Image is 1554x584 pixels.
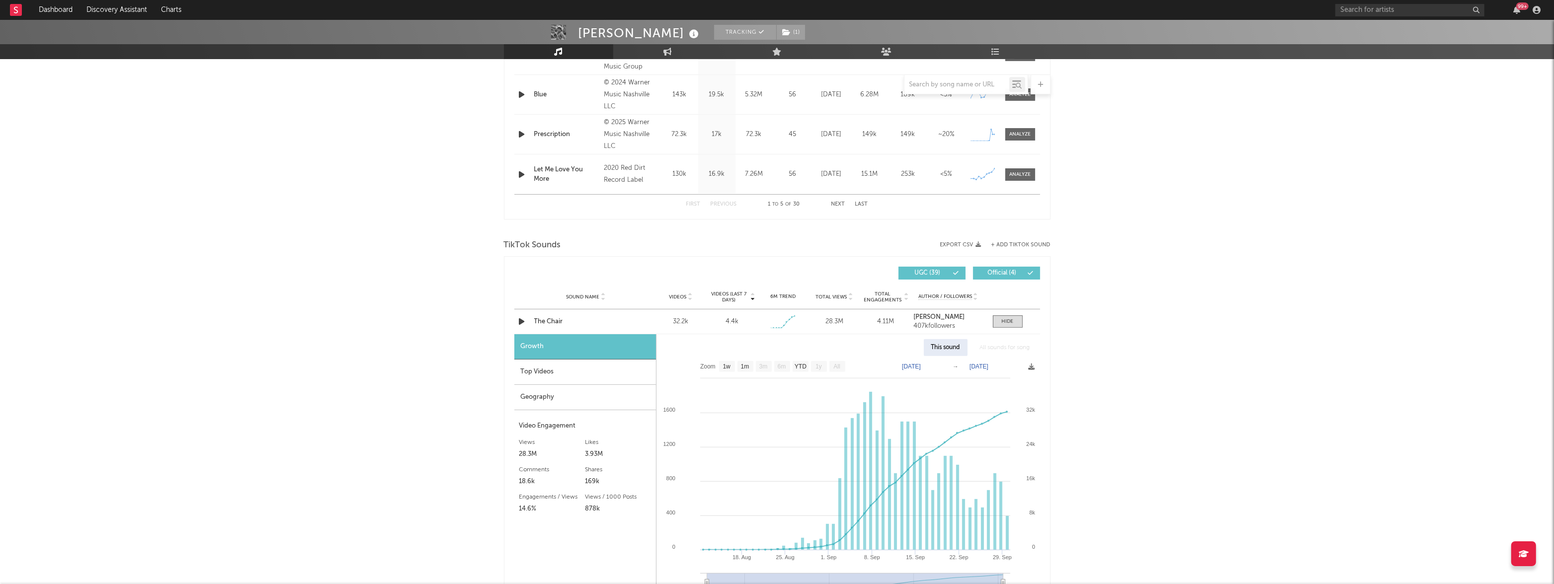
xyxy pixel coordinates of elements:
text: 0 [672,544,675,550]
text: 1. Sep [820,554,836,560]
button: 99+ [1513,6,1520,14]
span: Videos [669,294,687,300]
button: Official(4) [973,267,1040,280]
text: 32k [1026,407,1035,413]
text: 1600 [663,407,675,413]
text: 29. Sep [992,554,1011,560]
div: Video Engagement [519,420,651,432]
div: 3.93M [585,448,651,460]
div: Top Videos [514,360,656,385]
div: © 2025 Warner Music Nashville LLC [604,117,658,152]
span: Sound Name [567,294,600,300]
div: 4.4k [726,317,738,327]
div: 28.3M [519,448,585,460]
button: + Add TikTok Sound [991,242,1051,248]
div: <5% [930,169,963,179]
div: 32.2k [658,317,704,327]
div: Shares [585,464,651,476]
div: Views / 1000 Posts [585,491,651,503]
a: Prescription [534,130,599,140]
button: (1) [777,25,805,40]
div: Views [519,437,585,448]
text: 15. Sep [906,554,925,560]
div: 72.3k [663,130,696,140]
text: All [833,364,840,370]
div: ~ 20 % [930,130,963,140]
div: 45 [775,130,810,140]
text: 8k [1029,510,1035,515]
text: 800 [666,475,675,481]
div: <5% [930,90,963,100]
button: Previous [711,202,737,207]
span: TikTok Sounds [504,239,561,251]
text: Zoom [700,364,716,370]
div: 56 [775,169,810,179]
span: Total Engagements [862,291,902,303]
div: 7.26M [738,169,770,179]
div: 169k [585,476,651,488]
button: Last [855,202,868,207]
text: 22. Sep [949,554,968,560]
div: 149k [892,130,925,140]
text: 6m [777,364,786,370]
span: Videos (last 7 days) [709,291,749,303]
div: Geography [514,385,656,410]
div: 407k followers [913,323,982,330]
text: 400 [666,510,675,515]
text: [DATE] [902,363,921,370]
button: Tracking [714,25,776,40]
text: 1y [816,364,822,370]
input: Search by song name or URL [904,81,1009,89]
div: 28.3M [811,317,857,327]
text: 24k [1026,441,1035,447]
div: 17k [701,130,733,140]
div: All sounds for song [973,339,1038,356]
input: Search for artists [1335,4,1484,16]
div: 18.6k [519,476,585,488]
div: Engagements / Views [519,491,585,503]
text: 18. Aug [733,554,751,560]
div: © 2024 Warner Music Nashville LLC [604,77,658,113]
span: UGC ( 39 ) [905,270,951,276]
a: Let Me Love You More [534,165,599,184]
div: 189k [892,90,925,100]
div: Likes [585,437,651,448]
span: Author / Followers [918,293,972,300]
div: Comments [519,464,585,476]
div: This sound [924,339,968,356]
span: to [773,202,779,207]
text: 16k [1026,475,1035,481]
div: 143k [663,90,696,100]
div: 6.28M [853,90,887,100]
text: 3m [759,364,767,370]
text: 1w [723,364,731,370]
span: Total Views [816,294,847,300]
span: Official ( 4 ) [980,270,1025,276]
div: 1 5 30 [757,199,812,211]
text: → [953,363,959,370]
text: 25. Aug [776,554,794,560]
text: 1200 [663,441,675,447]
div: Growth [514,334,656,360]
div: 16.9k [701,169,733,179]
button: + Add TikTok Sound [981,242,1051,248]
div: 878k [585,503,651,515]
div: [DATE] [815,130,848,140]
div: 15.1M [853,169,887,179]
div: 6M Trend [760,293,806,300]
text: YTD [794,364,806,370]
a: Blue [534,90,599,100]
text: [DATE] [970,363,988,370]
div: 56 [775,90,810,100]
a: The Chair [534,317,638,327]
div: 14.6% [519,503,585,515]
div: 4.11M [862,317,908,327]
div: 19.5k [701,90,733,100]
button: Export CSV [940,242,981,248]
div: [DATE] [815,169,848,179]
text: 1m [740,364,749,370]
